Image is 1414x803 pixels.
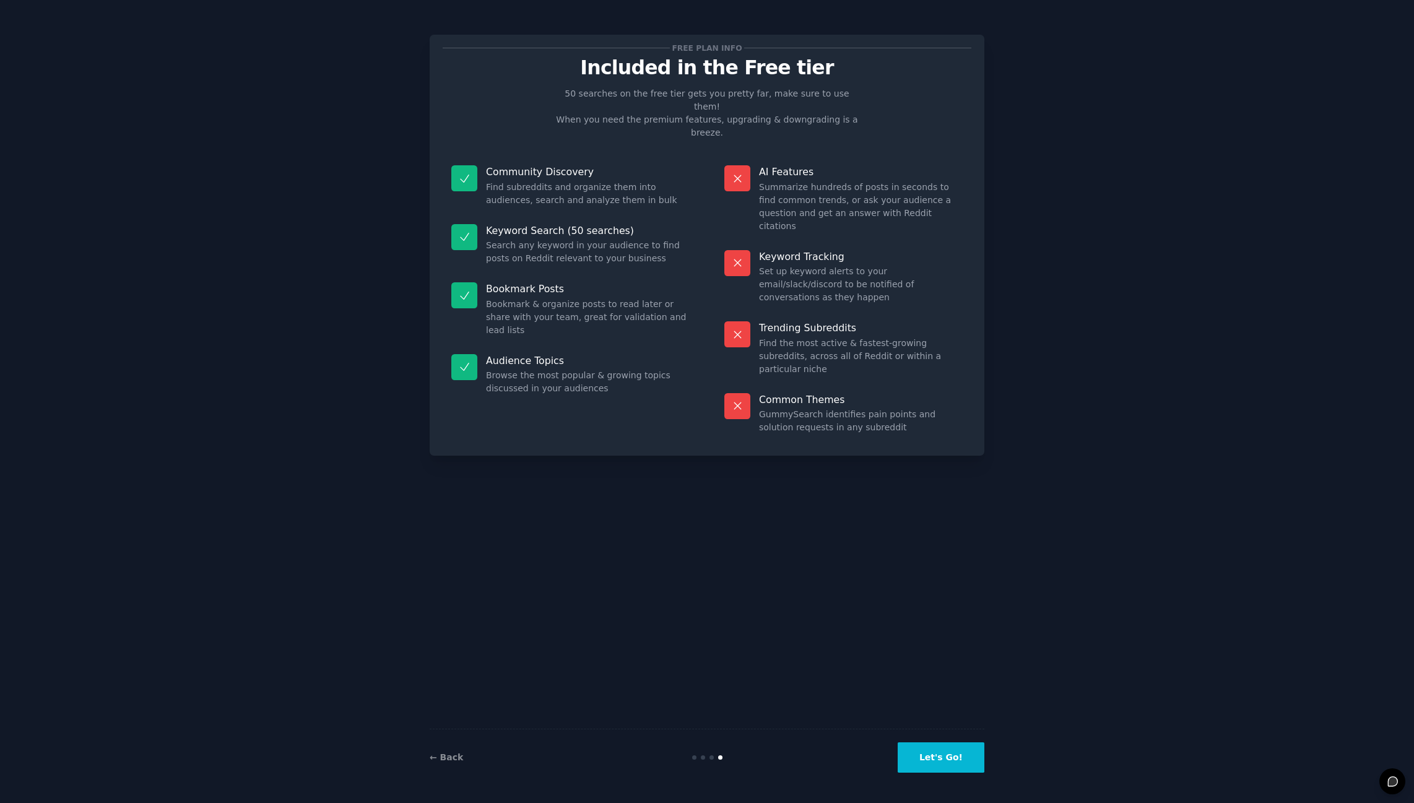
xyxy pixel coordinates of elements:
[898,742,984,773] button: Let's Go!
[486,239,690,265] dd: Search any keyword in your audience to find posts on Reddit relevant to your business
[486,181,690,207] dd: Find subreddits and organize them into audiences, search and analyze them in bulk
[486,282,690,295] p: Bookmark Posts
[759,393,963,406] p: Common Themes
[486,298,690,337] dd: Bookmark & organize posts to read later or share with your team, great for validation and lead lists
[486,224,690,237] p: Keyword Search (50 searches)
[486,354,690,367] p: Audience Topics
[759,265,963,304] dd: Set up keyword alerts to your email/slack/discord to be notified of conversations as they happen
[759,165,963,178] p: AI Features
[430,752,463,762] a: ← Back
[759,337,963,376] dd: Find the most active & fastest-growing subreddits, across all of Reddit or within a particular niche
[443,57,971,79] p: Included in the Free tier
[486,165,690,178] p: Community Discovery
[670,41,744,54] span: Free plan info
[551,87,863,139] p: 50 searches on the free tier gets you pretty far, make sure to use them! When you need the premiu...
[759,181,963,233] dd: Summarize hundreds of posts in seconds to find common trends, or ask your audience a question and...
[759,321,963,334] p: Trending Subreddits
[486,369,690,395] dd: Browse the most popular & growing topics discussed in your audiences
[759,250,963,263] p: Keyword Tracking
[759,408,963,434] dd: GummySearch identifies pain points and solution requests in any subreddit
